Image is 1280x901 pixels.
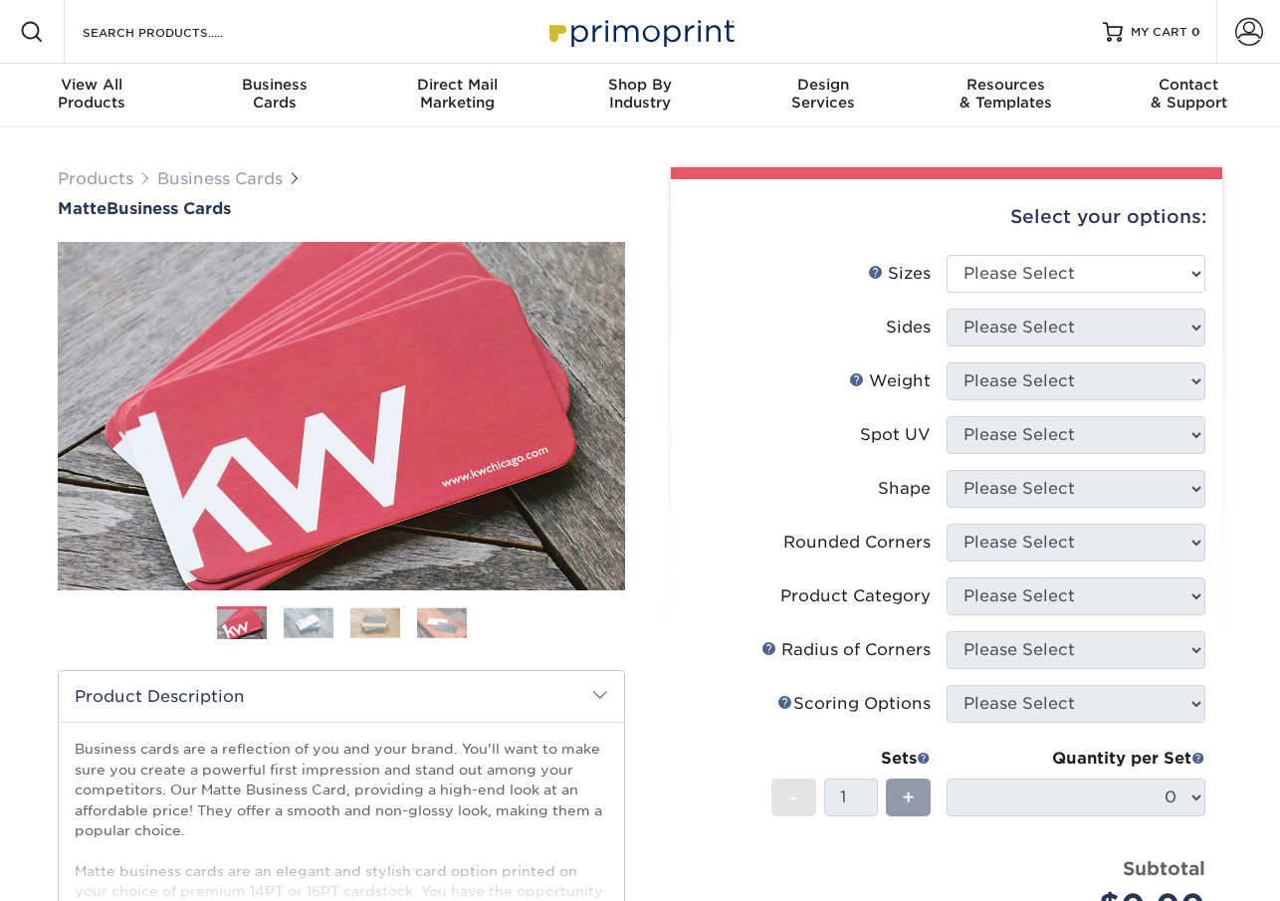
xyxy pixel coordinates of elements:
[1097,76,1280,94] span: Contact
[1097,76,1280,112] div: & Support
[1123,857,1205,879] strong: Subtotal
[58,199,625,218] a: MatteBusiness Cards
[868,262,931,286] div: Sizes
[777,692,931,716] div: Scoring Options
[183,76,366,112] div: Cards
[1191,25,1200,39] span: 0
[687,179,1206,255] div: Select your options:
[217,599,267,649] img: Business Cards 01
[183,64,366,127] a: BusinessCards
[417,607,467,638] img: Business Cards 04
[915,76,1098,112] div: & Templates
[915,64,1098,127] a: Resources& Templates
[365,76,548,94] span: Direct Mail
[886,316,931,339] div: Sides
[365,76,548,112] div: Marketing
[548,76,732,94] span: Shop By
[58,169,133,188] a: Products
[81,20,275,44] input: SEARCH PRODUCTS.....
[783,531,931,555] div: Rounded Corners
[548,64,732,127] a: Shop ByIndustry
[732,76,915,112] div: Services
[771,747,931,771] div: Sets
[1131,24,1187,41] span: MY CART
[732,76,915,94] span: Design
[157,169,283,188] a: Business Cards
[732,64,915,127] a: DesignServices
[284,607,333,638] img: Business Cards 02
[540,10,740,53] img: Primoprint
[58,199,625,218] h1: Business Cards
[1097,64,1280,127] a: Contact& Support
[947,747,1205,771] div: Quantity per Set
[548,76,732,112] div: Industry
[58,132,625,700] img: Matte 01
[350,607,400,638] img: Business Cards 03
[902,783,915,812] span: +
[780,584,931,608] div: Product Category
[789,783,798,812] span: -
[365,64,548,127] a: Direct MailMarketing
[183,76,366,94] span: Business
[878,477,931,501] div: Shape
[58,199,107,218] span: Matte
[761,638,931,662] div: Radius of Corners
[59,671,624,722] h2: Product Description
[860,423,931,447] div: Spot UV
[915,76,1098,94] span: Resources
[849,369,931,393] div: Weight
